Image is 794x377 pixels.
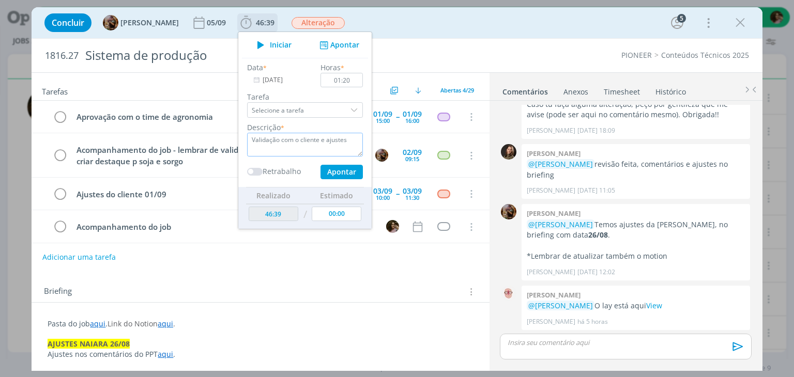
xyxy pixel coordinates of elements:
[386,220,399,233] img: N
[81,43,451,68] div: Sistema de produção
[247,62,263,73] label: Data
[405,118,419,123] div: 16:00
[528,219,593,229] span: @[PERSON_NAME]
[621,50,652,60] a: PIONEER
[263,166,301,177] label: Retrabalho
[403,111,422,118] div: 01/09
[577,186,615,195] span: [DATE] 11:05
[103,15,118,30] img: A
[320,165,363,179] button: Apontar
[32,7,762,371] div: dialog
[396,190,399,197] span: --
[173,319,175,328] span: .
[238,32,372,229] ul: 46:39
[376,118,390,123] div: 15:00
[321,62,341,73] label: Horas
[577,317,608,326] span: há 5 horas
[90,319,105,328] a: aqui
[376,195,390,200] div: 10:00
[72,188,336,201] div: Ajustes do cliente 01/09
[207,19,228,26] div: 05/09
[403,187,422,195] div: 03/09
[527,159,745,180] p: revisão feita, comentários e ajustes no briefing
[44,13,91,32] button: Concluir
[251,38,292,52] button: Iniciar
[405,195,419,200] div: 11:30
[527,126,575,135] p: [PERSON_NAME]
[440,86,474,94] span: Abertas 4/29
[501,204,516,219] img: A
[527,186,575,195] p: [PERSON_NAME]
[527,219,745,241] p: Temos ajustes da [PERSON_NAME], no briefing com data .
[238,14,277,31] button: 46:39
[301,204,310,225] td: /
[246,187,301,203] th: Realizado
[501,144,516,160] img: J
[42,84,68,97] span: Tarefas
[403,149,422,156] div: 02/09
[669,14,685,31] button: 5
[405,156,419,162] div: 09:15
[588,230,608,240] strong: 26/08
[108,319,158,328] span: Link do Notion
[527,149,581,158] b: [PERSON_NAME]
[528,159,593,169] span: @[PERSON_NAME]
[527,268,575,277] p: [PERSON_NAME]
[603,82,640,97] a: Timesheet
[527,301,745,311] p: O lay está aqui
[247,122,281,133] label: Descrição
[655,82,686,97] a: Histórico
[502,82,548,97] a: Comentários
[375,149,388,162] img: A
[158,349,173,359] a: aqui
[677,14,686,23] div: 5
[103,15,179,30] button: A[PERSON_NAME]
[72,144,365,168] div: Acompanhamento do job - lembrar de validar com [PERSON_NAME] sobre criar destaque p soja e sorgo
[527,317,575,326] p: [PERSON_NAME]
[72,111,336,123] div: Aprovação com o time de agronomia
[45,50,79,61] span: 1816.27
[415,87,421,93] img: arrow-down.svg
[501,286,516,301] img: A
[373,187,392,195] div: 03/09
[527,209,581,218] b: [PERSON_NAME]
[72,221,376,233] div: Acompanhamento do job
[646,301,662,310] a: View
[528,301,593,310] span: @[PERSON_NAME]
[577,268,615,277] span: [DATE] 12:02
[158,319,173,328] a: aqui
[270,41,292,49] span: Iniciar
[374,148,390,163] button: A
[48,319,473,329] p: Pasta do job .
[563,87,588,97] div: Anexos
[385,219,401,234] button: N
[373,111,392,118] div: 01/09
[527,290,581,300] b: [PERSON_NAME]
[44,285,72,299] span: Briefing
[256,18,274,27] span: 46:39
[120,19,179,26] span: [PERSON_NAME]
[247,73,312,87] input: Data
[42,248,116,266] button: Adicionar uma tarefa
[52,19,84,27] span: Concluir
[247,91,363,102] label: Tarefa
[527,251,745,261] p: *Lembrar de atualizar também o motion
[310,187,364,203] th: Estimado
[396,113,399,120] span: --
[48,349,473,359] p: Ajustes nos comentários do PPT .
[577,126,615,135] span: [DATE] 18:09
[48,339,130,349] strong: AJUSTES NAIARA 26/08
[317,40,360,51] button: Apontar
[291,17,345,29] button: Alteração
[661,50,749,60] a: Conteúdos Técnicos 2025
